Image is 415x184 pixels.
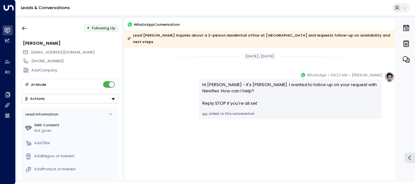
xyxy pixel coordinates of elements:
[349,72,350,78] span: •
[202,112,379,117] a: Linked to this conversation
[307,72,326,78] span: WhatsApp
[384,72,395,82] img: profile-logo.png
[127,32,392,45] div: Lead [PERSON_NAME] inquires about a 2-person residential office at [GEOGRAPHIC_DATA] and requests...
[34,153,116,159] div: AddRegion of Interest
[24,96,45,101] div: Actions
[21,5,70,10] a: Leads & Conversations
[352,72,382,78] span: [PERSON_NAME]
[23,40,118,46] div: [PERSON_NAME]
[202,82,379,107] div: Hi [PERSON_NAME] - it's [PERSON_NAME]. I wanted to follow up on your request with Newflex. How ca...
[21,94,118,103] div: Button group with a nested menu
[21,94,118,103] button: Actions
[87,23,90,33] div: •
[34,166,116,172] div: AddProduct of Interest
[243,53,276,60] div: [DATE], [DATE]
[330,72,347,78] span: 09:27 AM
[23,112,58,117] div: Lead Information
[134,22,180,27] span: WhatsApp Conversation
[31,68,118,73] div: AddCompany
[328,72,329,78] span: •
[31,50,95,55] span: ivanaspears.6@gmail.com
[31,50,95,55] span: [EMAIL_ADDRESS][DOMAIN_NAME]
[31,81,46,88] div: AI Mode
[31,58,118,64] div: [PHONE_NUMBER]
[34,140,116,146] div: AddTitle
[92,25,115,31] span: Following Up
[34,122,116,128] label: SMS Consent
[34,128,116,133] div: Not given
